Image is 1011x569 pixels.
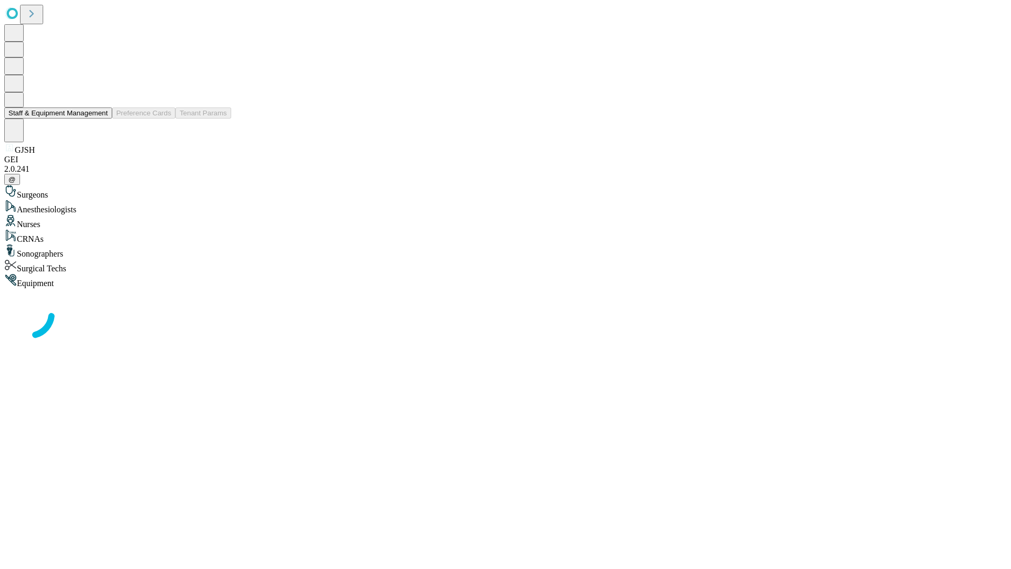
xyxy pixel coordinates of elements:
[4,273,1007,288] div: Equipment
[4,155,1007,164] div: GEI
[175,107,231,119] button: Tenant Params
[4,259,1007,273] div: Surgical Techs
[112,107,175,119] button: Preference Cards
[4,244,1007,259] div: Sonographers
[4,107,112,119] button: Staff & Equipment Management
[4,229,1007,244] div: CRNAs
[15,145,35,154] span: GJSH
[4,185,1007,200] div: Surgeons
[4,164,1007,174] div: 2.0.241
[4,214,1007,229] div: Nurses
[4,174,20,185] button: @
[4,200,1007,214] div: Anesthesiologists
[8,175,16,183] span: @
